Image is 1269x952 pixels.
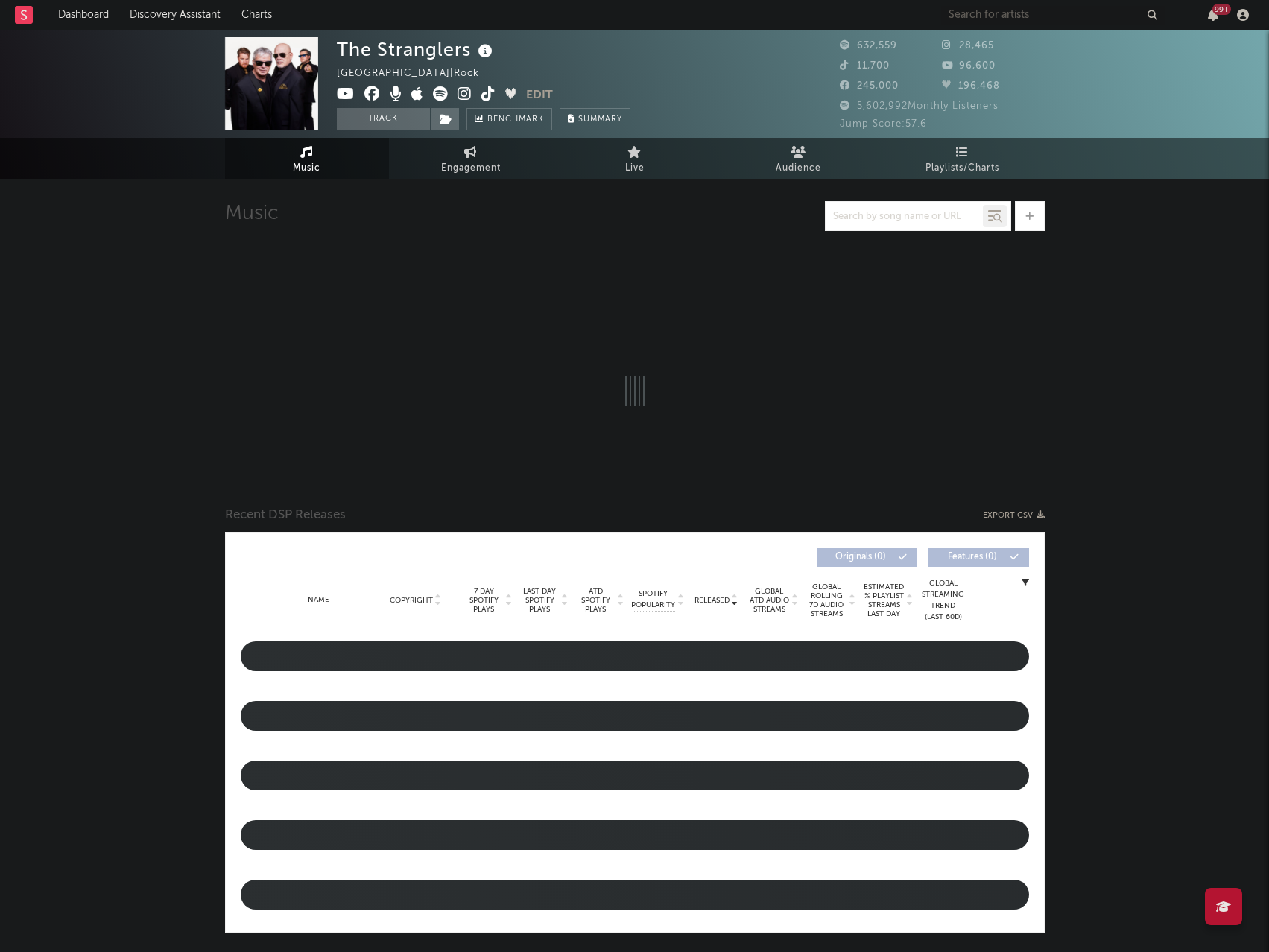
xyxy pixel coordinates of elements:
button: Summary [560,108,630,130]
a: Benchmark [466,108,552,130]
span: Copyright [390,596,433,605]
div: 99 + [1212,4,1231,15]
span: Audience [776,159,821,177]
span: ATD Spotify Plays [576,587,615,614]
span: 245,000 [840,81,899,91]
span: Engagement [441,159,501,177]
button: Originals(0) [817,548,917,567]
button: 99+ [1208,9,1218,21]
button: Edit [526,86,553,105]
a: Music [225,138,389,179]
button: Export CSV [983,511,1045,520]
span: 11,700 [840,61,890,71]
span: Global Rolling 7D Audio Streams [806,583,847,618]
span: Released [694,596,730,605]
a: Audience [717,138,881,179]
span: 7 Day Spotify Plays [464,587,504,614]
a: Playlists/Charts [881,138,1045,179]
span: Spotify Popularity [631,588,675,611]
span: 5,602,992 Monthly Listeners [840,101,999,111]
div: Global Streaming Trend (Last 60D) [921,578,966,623]
span: 28,465 [942,41,994,51]
span: 196,468 [942,81,1000,91]
span: Global ATD Audio Streams [749,587,790,614]
div: The Stranglers [337,37,496,62]
span: Estimated % Playlist Streams Last Day [864,583,905,618]
span: Playlists/Charts [925,159,999,177]
div: Name [270,594,368,606]
span: Last Day Spotify Plays [520,587,560,614]
span: Features ( 0 ) [938,553,1007,562]
span: Jump Score: 57.6 [840,119,927,129]
span: Originals ( 0 ) [826,553,895,562]
input: Search for artists [941,6,1165,25]
span: 96,600 [942,61,996,71]
div: [GEOGRAPHIC_DATA] | Rock [337,65,496,83]
input: Search by song name or URL [826,211,983,223]
a: Engagement [389,138,553,179]
span: Summary [578,115,622,124]
span: Benchmark [487,111,544,129]
span: 632,559 [840,41,897,51]
span: Music [293,159,320,177]
span: Recent DSP Releases [225,507,346,524]
a: Live [553,138,717,179]
button: Features(0) [928,548,1029,567]
span: Live [625,159,645,177]
button: Track [337,108,430,130]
